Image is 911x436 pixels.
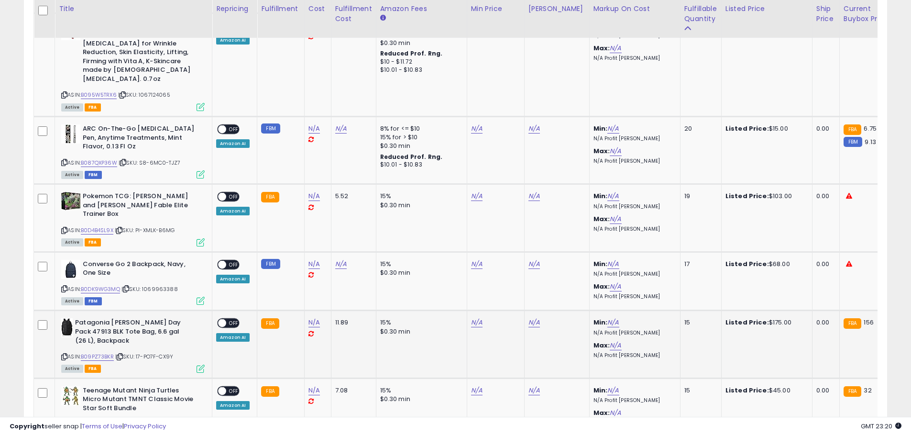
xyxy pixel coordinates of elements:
[861,422,901,431] span: 2025-10-13 23:20 GMT
[216,36,250,45] div: Amazon AI
[607,318,619,327] a: N/A
[816,260,832,268] div: 0.00
[844,386,861,397] small: FBA
[593,330,673,336] p: N/A Profit [PERSON_NAME]
[121,285,178,293] span: | SKU: 1069963388
[261,192,279,202] small: FBA
[85,238,101,246] span: FBA
[380,395,460,403] div: $0.30 min
[816,318,832,327] div: 0.00
[844,4,893,24] div: Current Buybox Price
[226,319,241,327] span: OFF
[335,259,347,269] a: N/A
[844,137,862,147] small: FBM
[471,386,483,395] a: N/A
[593,135,673,142] p: N/A Profit [PERSON_NAME]
[261,386,279,397] small: FBA
[61,297,83,305] span: All listings currently available for purchase on Amazon
[610,408,621,418] a: N/A
[335,4,372,24] div: Fulfillment Cost
[471,4,520,14] div: Min Price
[725,124,805,133] div: $15.00
[593,318,608,327] b: Min:
[61,21,205,110] div: ASIN:
[593,352,673,359] p: N/A Profit [PERSON_NAME]
[308,4,327,14] div: Cost
[380,142,460,150] div: $0.30 min
[115,353,173,360] span: | SKU: 17-PO7F-CX9Y
[380,66,460,74] div: $10.01 - $10.83
[380,14,386,22] small: Amazon Fees.
[471,259,483,269] a: N/A
[725,318,769,327] b: Listed Price:
[216,401,250,410] div: Amazon AI
[61,365,83,373] span: All listings currently available for purchase on Amazon
[684,386,714,395] div: 15
[864,318,873,327] span: 156
[81,285,120,293] a: B0DK9WG3MQ
[380,4,463,14] div: Amazon Fees
[684,260,714,268] div: 17
[725,192,805,201] div: $103.00
[61,318,205,371] div: ASIN:
[528,318,540,327] a: N/A
[593,408,610,417] b: Max:
[83,192,199,221] b: Pokemon TCG: [PERSON_NAME] and [PERSON_NAME] Fable Elite Trainer Box
[119,159,180,167] span: | SKU: S8-6MC0-TJZ7
[593,44,610,53] b: Max:
[83,260,199,280] b: Converse Go 2 Backpack, Navy, One Size
[610,146,621,156] a: N/A
[124,422,166,431] a: Privacy Policy
[380,260,460,268] div: 15%
[335,124,347,134] a: N/A
[593,282,610,291] b: Max:
[725,318,805,327] div: $175.00
[81,159,117,167] a: B087QXP36W
[844,318,861,329] small: FBA
[593,214,610,224] b: Max:
[61,386,80,405] img: 51axpQNCAFL._SL40_.jpg
[380,318,460,327] div: 15%
[593,271,673,278] p: N/A Profit [PERSON_NAME]
[115,226,175,234] span: | SKU: PI-XMLK-B6MG
[308,124,320,134] a: N/A
[610,341,621,350] a: N/A
[10,422,44,431] strong: Copyright
[471,191,483,201] a: N/A
[380,49,443,57] b: Reduced Prof. Rng.
[380,153,443,161] b: Reduced Prof. Rng.
[610,44,621,53] a: N/A
[83,124,199,154] b: ARC On-The-Go [MEDICAL_DATA] Pen, Anytime Treatments, Mint Flavor, 0.13 Fl Oz
[816,386,832,395] div: 0.00
[61,171,83,179] span: All listings currently available for purchase on Amazon
[380,201,460,210] div: $0.30 min
[725,191,769,201] b: Listed Price:
[226,125,241,134] span: OFF
[216,139,250,148] div: Amazon AI
[261,123,280,134] small: FBM
[471,318,483,327] a: N/A
[61,260,80,279] img: 31EpzOpoDLL._SL40_.jpg
[593,259,608,268] b: Min:
[335,192,369,201] div: 5.52
[816,192,832,201] div: 0.00
[308,318,320,327] a: N/A
[61,260,205,304] div: ASIN:
[85,103,101,112] span: FBA
[75,318,191,347] b: Patagonia [PERSON_NAME] Day Pack 47913 BLK Tote Bag, 6.6 gal (26 L), Backpack
[216,207,250,215] div: Amazon AI
[380,39,460,47] div: $0.30 min
[528,191,540,201] a: N/A
[684,124,714,133] div: 20
[61,192,80,210] img: 51ynGl3ruNL._SL40_.jpg
[528,259,540,269] a: N/A
[380,327,460,336] div: $0.30 min
[81,353,114,361] a: B09PZ73BKR
[85,365,101,373] span: FBA
[261,259,280,269] small: FBM
[61,103,83,112] span: All listings currently available for purchase on Amazon
[61,124,205,178] div: ASIN:
[593,124,608,133] b: Min:
[528,124,540,134] a: N/A
[725,259,769,268] b: Listed Price:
